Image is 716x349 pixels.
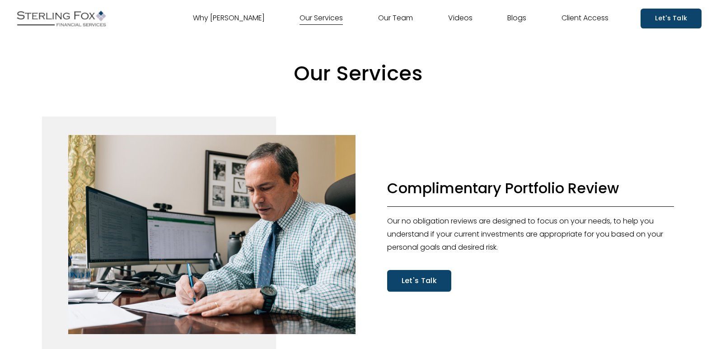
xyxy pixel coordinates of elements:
[387,270,451,291] a: Let's Talk
[14,7,108,30] img: Sterling Fox Financial Services
[387,178,674,198] h3: Complimentary Portfolio Review
[193,11,265,26] a: Why [PERSON_NAME]
[300,11,343,26] a: Our Services
[448,11,473,26] a: Videos
[562,11,608,26] a: Client Access
[641,9,702,28] a: Let's Talk
[387,215,674,254] p: Our no obligation reviews are designed to focus on your needs, to help you understand if your cur...
[378,11,413,26] a: Our Team
[507,11,526,26] a: Blogs
[42,60,674,87] h2: Our Services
